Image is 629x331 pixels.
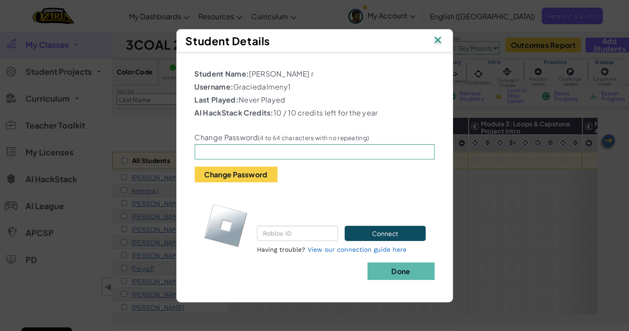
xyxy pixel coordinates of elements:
p: [PERSON_NAME] r [195,69,435,79]
p: 10 / 10 credits left for the year [195,107,435,118]
span: Having trouble? [257,246,305,253]
img: roblox-logo.svg [204,203,248,248]
small: (4 to 64 characters with no repeating) [258,134,369,142]
a: View our connection guide here [308,246,406,253]
button: Change Password [195,167,278,182]
label: Change Password [195,133,369,142]
b: Last Played: [195,95,239,104]
span: Student Details [186,34,270,47]
p: Never Played [195,95,435,105]
img: IconClose.svg [432,34,444,47]
button: Done [368,262,435,280]
p: Graciedalmeny1 [195,82,435,92]
b: AI HackStack Credits: [195,108,274,117]
input: Roblox ID [257,226,338,241]
b: Done [391,267,410,276]
button: Connect [345,226,425,241]
b: Student Name: [195,69,249,78]
b: Username: [195,82,234,91]
p: Connect the student's CodeCombat and Roblox accounts. [257,198,426,219]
